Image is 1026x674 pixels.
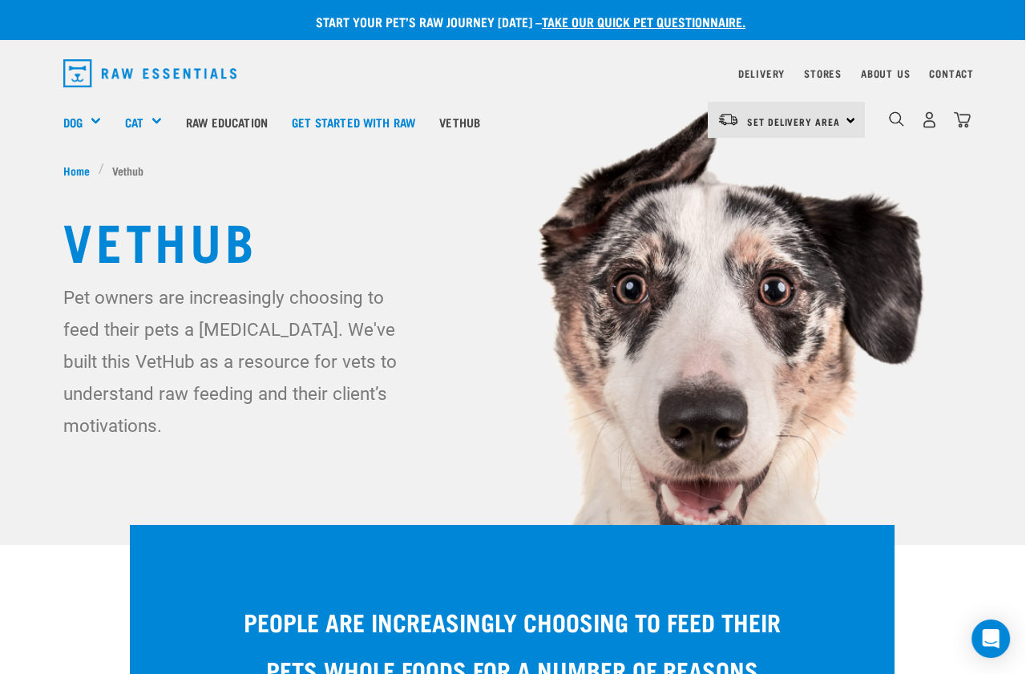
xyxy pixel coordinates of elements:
[971,620,1010,658] div: Open Intercom Messenger
[542,18,745,25] a: take our quick pet questionnaire.
[427,90,492,154] a: Vethub
[280,90,427,154] a: Get started with Raw
[63,113,83,131] a: Dog
[954,111,971,128] img: home-icon@2x.png
[63,162,99,179] a: Home
[63,162,961,179] nav: breadcrumbs
[63,59,236,87] img: Raw Essentials Logo
[63,281,422,442] p: Pet owners are increasingly choosing to feed their pets a [MEDICAL_DATA]. We've built this VetHub...
[738,71,785,76] a: Delivery
[125,113,143,131] a: Cat
[921,111,938,128] img: user.png
[861,71,910,76] a: About Us
[804,71,842,76] a: Stores
[50,53,974,94] nav: dropdown navigation
[929,71,974,76] a: Contact
[747,119,840,124] span: Set Delivery Area
[63,211,961,268] h1: Vethub
[717,112,739,127] img: van-moving.png
[174,90,280,154] a: Raw Education
[63,162,90,179] span: Home
[889,111,904,127] img: home-icon-1@2x.png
